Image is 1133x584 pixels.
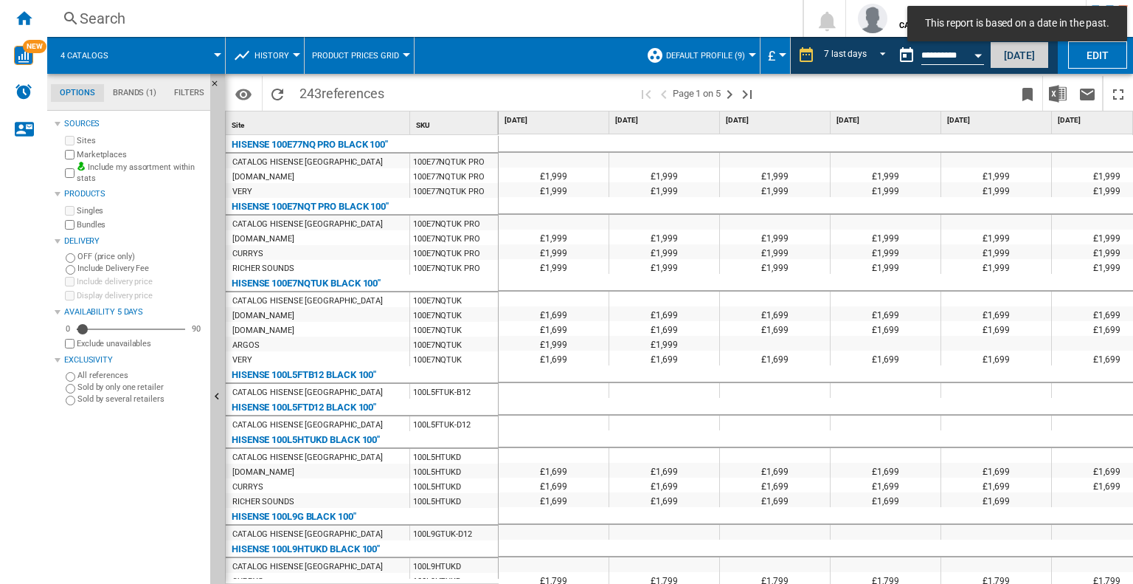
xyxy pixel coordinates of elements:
div: 100L9HTUKD [410,558,498,573]
div: [DATE] [502,111,609,130]
div: 4 catalogs [55,37,218,74]
img: mysite-bg-18x18.png [77,162,86,171]
div: £1,999 [720,259,830,274]
div: £1,999 [609,244,719,259]
span: [DATE] [615,115,716,126]
div: 100E7NQTUK [410,322,498,337]
div: Sort None [413,111,498,134]
label: Include Delivery Fee [77,263,204,274]
div: £1,699 [609,492,719,507]
div: History [233,37,297,74]
div: [DOMAIN_NAME] [232,170,294,185]
div: £1,999 [720,182,830,197]
div: 100E77NQTUK PRO [410,154,498,168]
div: £1,999 [609,168,719,182]
div: 0 [62,323,74,334]
input: Display delivery price [65,339,75,348]
div: £1,999 [941,230,1051,244]
button: History [254,37,297,74]
div: ARGOS [232,338,260,353]
div: CATALOG HISENSE [GEOGRAPHIC_DATA] [232,385,383,400]
div: £1,699 [720,306,830,321]
input: All references [66,372,75,382]
div: £1,699 [499,351,609,365]
button: Maximize [1103,76,1133,111]
span: Default profile (9) [666,51,745,61]
div: 100L5HTUKD [410,493,498,508]
span: 243 [292,76,392,107]
span: £ [768,48,775,63]
div: 100E7NQTUK PRO [410,260,498,275]
div: £1,699 [720,463,830,478]
div: £1,699 [831,478,940,492]
button: 4 catalogs [60,37,123,74]
div: £1,699 [941,463,1051,478]
div: HISENSE 100L9G BLACK 100" [232,508,356,526]
div: 100L5HTUKD [410,478,498,493]
div: 100E7NQTUK PRO [410,216,498,230]
div: CATALOG HISENSE [GEOGRAPHIC_DATA] [232,155,383,170]
div: £1,999 [499,259,609,274]
div: This report is based on a date in the past. [892,37,987,74]
md-tab-item: Brands (1) [104,84,165,102]
div: £1,699 [720,321,830,336]
span: [DATE] [836,115,938,126]
md-menu: Currency [760,37,791,74]
div: £1,699 [831,351,940,365]
img: alerts-logo.svg [15,83,32,100]
div: £1,699 [941,478,1051,492]
span: Page 1 on 5 [673,76,721,111]
div: 100L5HTUKD [410,464,498,478]
input: Sites [65,136,75,145]
button: Reload [263,76,292,111]
span: NEW [23,40,46,53]
div: 7 last days [824,49,867,59]
button: Send this report by email [1073,76,1102,111]
div: £1,999 [831,168,940,182]
span: references [322,86,384,101]
button: Hide [210,74,228,100]
div: HISENSE 100L5FTB12 BLACK 100" [232,366,376,384]
label: OFF (price only) [77,251,204,262]
label: Sites [77,135,204,146]
label: All references [77,370,204,381]
button: Bookmark this report [1013,76,1042,111]
div: CURRYS [232,480,263,495]
div: £1,699 [831,306,940,321]
input: Sold by only one retailer [66,384,75,394]
div: Default profile (9) [646,37,752,74]
div: £1,699 [609,321,719,336]
div: 100E7NQTUK [410,292,498,307]
input: Sold by several retailers [66,396,75,405]
div: 90 [188,323,204,334]
img: profile.jpg [858,4,887,33]
div: [DOMAIN_NAME] [232,309,294,323]
div: £1,999 [499,168,609,182]
input: Display delivery price [65,291,75,300]
div: £1,699 [499,463,609,478]
md-tab-item: Filters [165,84,213,102]
div: 100E7NQTUK [410,351,498,366]
div: £1,999 [941,244,1051,259]
div: Availability 5 Days [64,306,204,318]
div: CURRYS [232,247,263,261]
div: £ [768,37,783,74]
div: £1,699 [499,492,609,507]
button: Last page [738,76,756,111]
div: 100L5FTUK-D12 [410,416,498,431]
div: £1,699 [499,321,609,336]
div: £1,699 [831,492,940,507]
b: CATALOG HISENSE [GEOGRAPHIC_DATA] [899,21,1054,30]
button: Product prices grid [312,37,406,74]
div: £1,699 [720,492,830,507]
input: OFF (price only) [66,253,75,263]
div: HISENSE 100L5FTD12 BLACK 100" [232,399,376,416]
div: 100L5FTUK-B12 [410,384,498,399]
div: £1,999 [499,336,609,351]
div: £1,999 [720,244,830,259]
div: [DOMAIN_NAME] [232,232,294,247]
input: Marketplaces [65,150,75,159]
div: 100E7NQTUK PRO [410,230,498,245]
button: Default profile (9) [666,37,752,74]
